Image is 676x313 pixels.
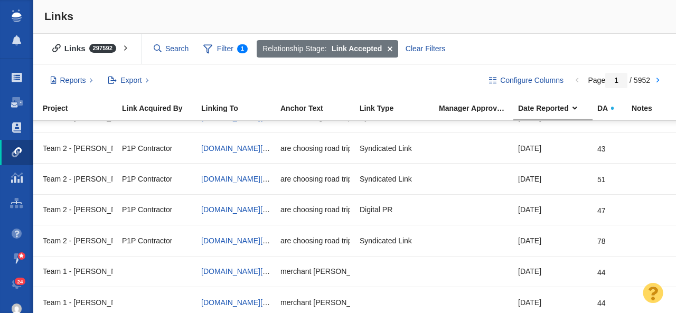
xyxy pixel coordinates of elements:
div: Date Reported [518,105,596,112]
div: Linking To [201,105,279,112]
span: Links [44,10,73,22]
span: Export [120,75,142,86]
div: Clear Filters [399,40,451,58]
button: Export [102,72,155,90]
span: P1P Contractor [122,236,172,245]
a: [DOMAIN_NAME][URL][DATE] [201,236,303,245]
span: DA [597,105,608,112]
a: [DOMAIN_NAME][URL] [201,267,279,276]
div: Manager Approved Link? [439,105,517,112]
td: P1P Contractor [117,133,196,164]
a: Link Acquired By [122,105,200,113]
span: 1 [237,44,248,53]
div: 43 [597,137,606,154]
a: Anchor Text [280,105,359,113]
span: Digital PR [360,205,392,214]
a: [DOMAIN_NAME][URL][DATE] [201,175,303,183]
div: 78 [597,229,606,246]
div: Anchor Text [280,105,359,112]
span: Configure Columns [500,75,564,86]
td: Syndicated Link [355,164,434,194]
div: 47 [597,198,606,215]
a: Link Type [360,105,438,113]
a: [DOMAIN_NAME][URL][DATE] [201,144,303,153]
span: P1P Contractor [122,144,172,153]
div: Team 2 - [PERSON_NAME] | [PERSON_NAME] | [PERSON_NAME]\Retrospec\Retrospec - Digital PR - [DATE] ... [43,198,112,221]
td: Syndicated Link [355,225,434,256]
div: are choosing road trips over flights [280,229,350,252]
button: Reports [44,72,99,90]
div: Link Type [360,105,438,112]
td: Syndicated Link [355,133,434,164]
div: Project [43,105,121,112]
strong: Link Accepted [332,43,382,54]
span: Reports [60,75,86,86]
div: Team 2 - [PERSON_NAME] | [PERSON_NAME] | [PERSON_NAME]\Retrospec\Retrospec - Digital PR - [DATE] ... [43,229,112,252]
div: [DATE] [518,137,588,159]
td: P1P Contractor [117,164,196,194]
a: Linking To [201,105,279,113]
a: Manager Approved Link? [439,105,517,113]
div: Team 1 - [PERSON_NAME] | [PERSON_NAME] | [PERSON_NAME]\Merchant Maverick\Merchant Maverick - Digi... [43,260,112,283]
div: [DATE] [518,260,588,283]
td: Digital PR [355,194,434,225]
span: Syndicated Link [360,174,412,184]
a: DA [597,105,631,113]
div: 44 [597,291,606,308]
a: [DOMAIN_NAME][URL] [201,298,279,307]
span: P1P Contractor [122,205,172,214]
div: Link Acquired By [122,105,200,112]
div: are choosing road trips over flights [280,137,350,159]
div: merchant [PERSON_NAME]'s [280,260,350,283]
div: 44 [597,260,606,277]
td: P1P Contractor [117,225,196,256]
span: Relationship Stage: [262,43,326,54]
input: Search [149,40,194,58]
div: Team 2 - [PERSON_NAME] | [PERSON_NAME] | [PERSON_NAME]\Retrospec\Retrospec - Digital PR - [DATE] ... [43,137,112,159]
div: [DATE] [518,198,588,221]
span: P1P Contractor [122,174,172,184]
span: 24 [15,278,26,286]
div: 51 [597,167,606,184]
div: Team 2 - [PERSON_NAME] | [PERSON_NAME] | [PERSON_NAME]\Retrospec\Retrospec - Digital PR - [DATE] ... [43,167,112,190]
a: [DOMAIN_NAME][URL][DATE] [201,205,303,214]
img: buzzstream_logo_iconsimple.png [12,10,21,22]
div: are choosing road trips over flights [280,167,350,190]
div: [DATE] [518,167,588,190]
button: Configure Columns [483,72,570,90]
span: Syndicated Link [360,144,412,153]
td: P1P Contractor [117,194,196,225]
div: are choosing road trips over flights [280,198,350,221]
span: Syndicated Link [360,236,412,245]
a: Date Reported [518,105,596,113]
span: Page / 5952 [588,76,650,84]
span: Filter [198,39,253,59]
div: [DATE] [518,229,588,252]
